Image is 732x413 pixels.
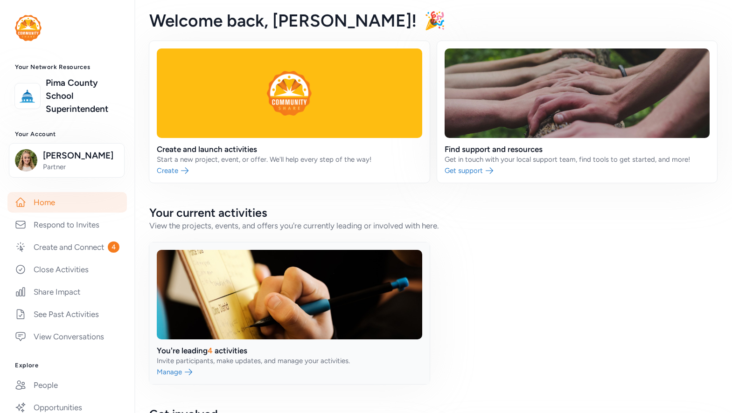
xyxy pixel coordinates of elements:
a: Close Activities [7,259,127,280]
a: Share Impact [7,282,127,302]
a: See Past Activities [7,304,127,324]
a: View Conversations [7,326,127,347]
img: logo [17,86,38,106]
span: 🎉 [424,10,446,31]
div: View the projects, events, and offers you're currently leading or involved with here. [149,220,717,231]
img: logo [15,15,42,41]
a: People [7,375,127,395]
h3: Explore [15,362,119,369]
a: Pima County School Superintendent [46,76,119,116]
span: Partner [43,162,119,172]
span: 4 [108,241,119,253]
h3: Your Account [15,131,119,138]
a: Create and Connect4 [7,237,127,257]
span: Welcome back , [PERSON_NAME]! [149,10,417,31]
span: [PERSON_NAME] [43,149,119,162]
button: [PERSON_NAME]Partner [9,143,125,178]
a: Home [7,192,127,213]
a: Respond to Invites [7,214,127,235]
h2: Your current activities [149,205,717,220]
h3: Your Network Resources [15,63,119,71]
